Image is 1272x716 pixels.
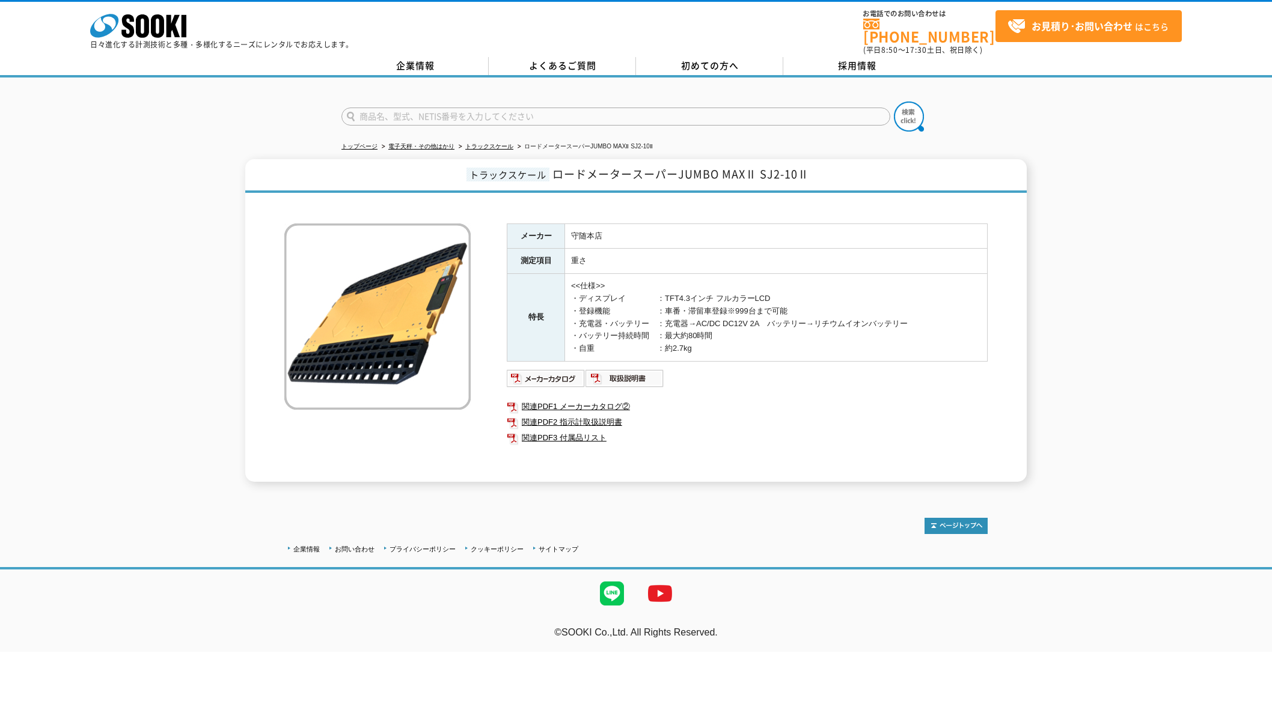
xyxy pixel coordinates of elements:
a: トラックスケール [465,143,513,150]
img: トップページへ [925,518,988,534]
a: メーカーカタログ [507,377,586,386]
a: クッキーポリシー [471,545,524,553]
a: 関連PDF1 メーカーカタログ② [507,399,988,414]
span: はこちら [1008,17,1169,35]
a: テストMail [1226,640,1272,650]
a: トップページ [341,143,378,150]
th: 特長 [507,274,565,362]
img: ロードメータースーパーJUMBO MAXⅡ SJ2-10Ⅱ [284,223,471,410]
span: お電話でのお問い合わせは [863,10,995,17]
span: トラックスケール [466,168,549,181]
img: 取扱説明書 [586,369,664,388]
a: お見積り･お問い合わせはこちら [995,10,1182,42]
th: メーカー [507,223,565,249]
a: 採用情報 [783,57,931,75]
td: 重さ [565,249,988,274]
img: YouTube [636,569,684,617]
img: LINE [588,569,636,617]
th: 測定項目 [507,249,565,274]
span: ロードメータースーパーJUMBO MAXⅡ SJ2-10Ⅱ [552,166,809,182]
strong: お見積り･お問い合わせ [1032,19,1133,33]
a: 取扱説明書 [586,377,664,386]
a: プライバシーポリシー [390,545,456,553]
a: 関連PDF3 付属品リスト [507,430,988,446]
span: 17:30 [905,44,927,55]
li: ロードメータースーパーJUMBO MAXⅡ SJ2-10Ⅱ [515,141,653,153]
a: 企業情報 [341,57,489,75]
img: メーカーカタログ [507,369,586,388]
a: 企業情報 [293,545,320,553]
p: 日々進化する計測技術と多種・多様化するニーズにレンタルでお応えします。 [90,41,353,48]
a: よくあるご質問 [489,57,636,75]
a: 関連PDF2 指示計取扱説明書 [507,414,988,430]
a: 電子天秤・その他はかり [388,143,454,150]
span: 初めての方へ [681,59,739,72]
span: (平日 ～ 土日、祝日除く) [863,44,982,55]
a: サイトマップ [539,545,578,553]
img: btn_search.png [894,102,924,132]
a: [PHONE_NUMBER] [863,19,995,43]
input: 商品名、型式、NETIS番号を入力してください [341,108,890,126]
a: 初めての方へ [636,57,783,75]
a: お問い合わせ [335,545,375,553]
td: <<仕様>> ・ディスプレイ ：TFT4.3インチ フルカラーLCD ・登録機能 ：車番・滞留車登録※999台まで可能 ・充電器・バッテリー ：充電器→AC/DC DC12V 2A バッテリー→... [565,274,988,362]
span: 8:50 [881,44,898,55]
td: 守随本店 [565,223,988,249]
